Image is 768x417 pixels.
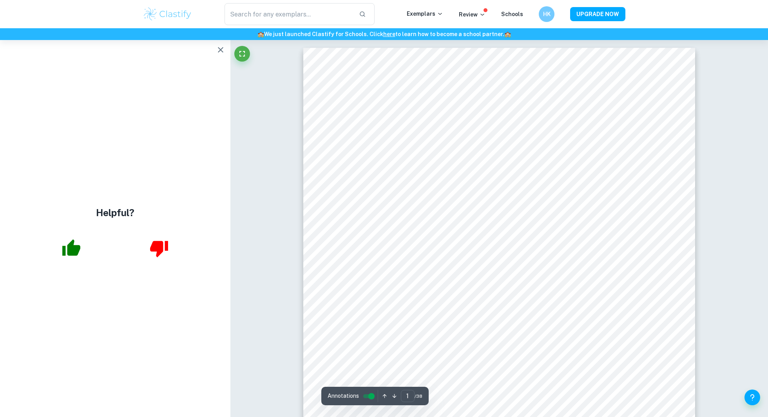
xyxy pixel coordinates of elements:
button: Help and Feedback [744,390,760,405]
a: here [383,31,395,37]
h4: Helpful? [96,206,134,220]
a: Schools [501,11,523,17]
button: Fullscreen [234,46,250,62]
span: Annotations [328,392,359,400]
span: 🏫 [257,31,264,37]
h6: HK [542,10,551,18]
button: HK [539,6,554,22]
button: UPGRADE NOW [570,7,625,21]
img: Clastify logo [143,6,192,22]
p: Review [459,10,485,19]
span: 🏫 [504,31,511,37]
input: Search for any exemplars... [225,3,353,25]
p: Exemplars [407,9,443,18]
span: / 38 [415,393,422,400]
h6: We just launched Clastify for Schools. Click to learn how to become a school partner. [2,30,766,38]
